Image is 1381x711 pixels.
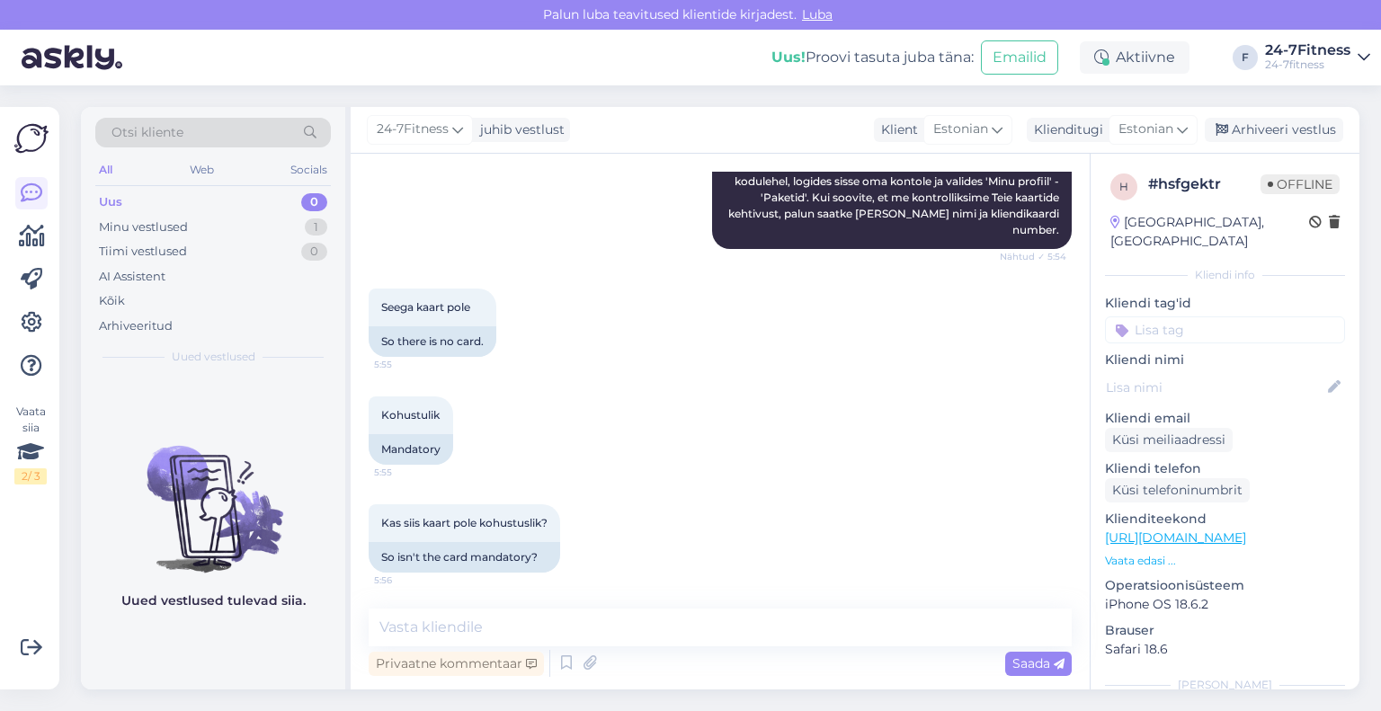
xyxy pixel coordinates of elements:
[1105,478,1250,502] div: Küsi telefoninumbrit
[1106,378,1324,397] input: Lisa nimi
[1105,529,1246,546] a: [URL][DOMAIN_NAME]
[797,6,838,22] span: Luba
[111,123,183,142] span: Otsi kliente
[1105,294,1345,313] p: Kliendi tag'id
[172,349,255,365] span: Uued vestlused
[874,120,918,139] div: Klient
[369,542,560,573] div: So isn't the card mandatory?
[1105,459,1345,478] p: Kliendi telefon
[99,243,187,261] div: Tiimi vestlused
[1105,621,1345,640] p: Brauser
[1105,428,1233,452] div: Küsi meiliaadressi
[1119,180,1128,193] span: h
[1105,640,1345,659] p: Safari 18.6
[301,193,327,211] div: 0
[1265,58,1350,72] div: 24-7fitness
[99,292,125,310] div: Kõik
[99,218,188,236] div: Minu vestlused
[374,573,441,587] span: 5:56
[381,300,470,314] span: Seega kaart pole
[369,652,544,676] div: Privaatne kommentaar
[771,49,806,66] b: Uus!
[1105,409,1345,428] p: Kliendi email
[981,40,1058,75] button: Emailid
[81,413,345,575] img: No chats
[1105,576,1345,595] p: Operatsioonisüsteem
[1233,45,1258,70] div: F
[121,591,306,610] p: Uued vestlused tulevad siia.
[1261,174,1340,194] span: Offline
[374,466,441,479] span: 5:55
[14,404,47,484] div: Vaata siia
[381,516,548,529] span: Kas siis kaart pole kohustuslik?
[99,268,165,286] div: AI Assistent
[1118,120,1173,139] span: Estonian
[1265,43,1370,72] a: 24-7Fitness24-7fitness
[369,434,453,465] div: Mandatory
[377,120,449,139] span: 24-7Fitness
[1110,213,1309,251] div: [GEOGRAPHIC_DATA], [GEOGRAPHIC_DATA]
[99,317,173,335] div: Arhiveeritud
[287,158,331,182] div: Socials
[1105,351,1345,369] p: Kliendi nimi
[95,158,116,182] div: All
[369,326,496,357] div: So there is no card.
[1027,120,1103,139] div: Klienditugi
[1148,173,1261,195] div: # hsfgektr
[305,218,327,236] div: 1
[473,120,565,139] div: juhib vestlust
[1205,118,1343,142] div: Arhiveeri vestlus
[381,408,440,422] span: Kohustulik
[186,158,218,182] div: Web
[99,193,122,211] div: Uus
[1105,267,1345,283] div: Kliendi info
[933,120,988,139] span: Estonian
[1105,595,1345,614] p: iPhone OS 18.6.2
[301,243,327,261] div: 0
[14,121,49,156] img: Askly Logo
[374,358,441,371] span: 5:55
[1105,316,1345,343] input: Lisa tag
[1105,677,1345,693] div: [PERSON_NAME]
[999,250,1066,263] span: Nähtud ✓ 5:54
[1265,43,1350,58] div: 24-7Fitness
[14,468,47,484] div: 2 / 3
[1105,510,1345,529] p: Klienditeekond
[1080,41,1189,74] div: Aktiivne
[771,47,974,68] div: Proovi tasuta juba täna:
[1105,553,1345,569] p: Vaata edasi ...
[1012,655,1065,671] span: Saada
